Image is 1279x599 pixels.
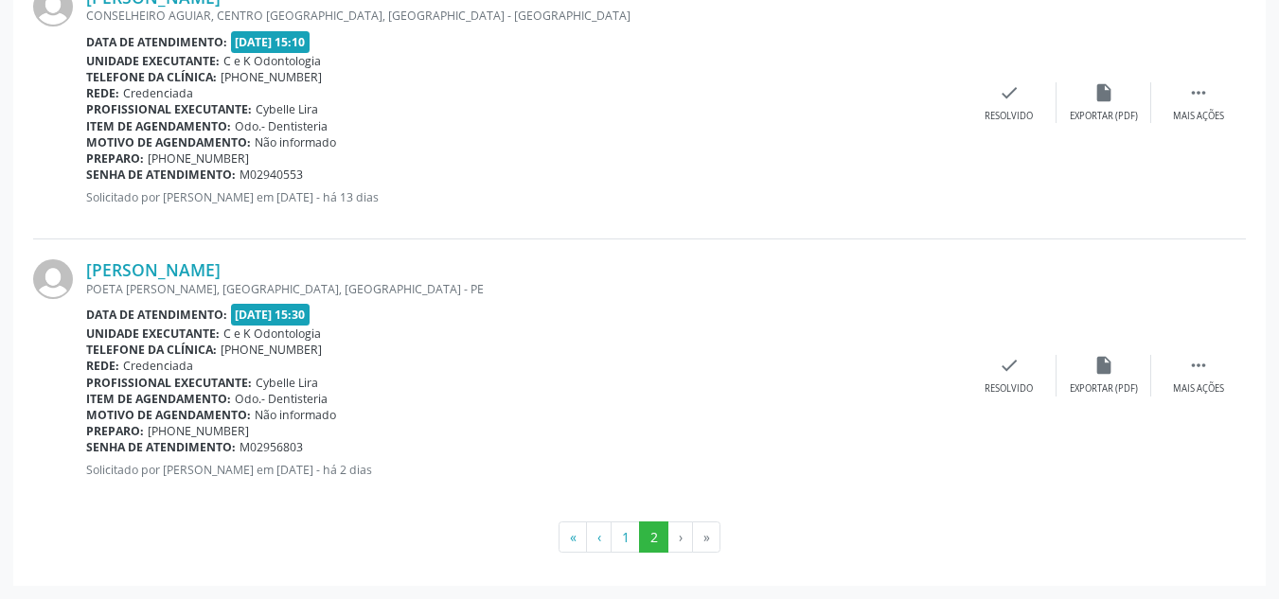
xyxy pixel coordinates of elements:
p: Solicitado por [PERSON_NAME] em [DATE] - há 13 dias [86,189,962,205]
span: Não informado [255,134,336,150]
i: check [999,355,1020,376]
i: check [999,82,1020,103]
img: img [33,259,73,299]
span: [PHONE_NUMBER] [221,69,322,85]
div: Exportar (PDF) [1070,110,1138,123]
b: Rede: [86,358,119,374]
span: [DATE] 15:30 [231,304,311,326]
span: Odo.- Dentisteria [235,391,328,407]
i:  [1188,355,1209,376]
b: Telefone da clínica: [86,69,217,85]
span: Odo.- Dentisteria [235,118,328,134]
span: C e K Odontologia [223,53,321,69]
b: Item de agendamento: [86,391,231,407]
div: Exportar (PDF) [1070,382,1138,396]
b: Profissional executante: [86,375,252,391]
b: Unidade executante: [86,326,220,342]
a: [PERSON_NAME] [86,259,221,280]
b: Item de agendamento: [86,118,231,134]
i:  [1188,82,1209,103]
b: Senha de atendimento: [86,167,236,183]
i: insert_drive_file [1093,82,1114,103]
ul: Pagination [33,521,1246,554]
b: Preparo: [86,423,144,439]
span: [PHONE_NUMBER] [221,342,322,358]
p: Solicitado por [PERSON_NAME] em [DATE] - há 2 dias [86,462,962,478]
span: Cybelle Lira [256,101,318,117]
div: CONSELHEIRO AGUIAR, CENTRO [GEOGRAPHIC_DATA], [GEOGRAPHIC_DATA] - [GEOGRAPHIC_DATA] [86,8,962,24]
span: Não informado [255,407,336,423]
b: Senha de atendimento: [86,439,236,455]
span: M02940553 [240,167,303,183]
span: [PHONE_NUMBER] [148,423,249,439]
b: Rede: [86,85,119,101]
b: Motivo de agendamento: [86,134,251,150]
span: C e K Odontologia [223,326,321,342]
button: Go to page 2 [639,521,668,554]
b: Motivo de agendamento: [86,407,251,423]
b: Telefone da clínica: [86,342,217,358]
b: Preparo: [86,150,144,167]
div: Mais ações [1173,382,1224,396]
i: insert_drive_file [1093,355,1114,376]
span: [DATE] 15:10 [231,31,311,53]
button: Go to previous page [586,521,612,554]
div: Resolvido [985,382,1033,396]
button: Go to page 1 [611,521,640,554]
span: M02956803 [240,439,303,455]
span: [PHONE_NUMBER] [148,150,249,167]
div: Mais ações [1173,110,1224,123]
b: Profissional executante: [86,101,252,117]
b: Unidade executante: [86,53,220,69]
b: Data de atendimento: [86,307,227,323]
span: Credenciada [123,85,193,101]
span: Credenciada [123,358,193,374]
span: Cybelle Lira [256,375,318,391]
button: Go to first page [559,521,587,554]
div: Resolvido [985,110,1033,123]
b: Data de atendimento: [86,34,227,50]
div: POETA [PERSON_NAME], [GEOGRAPHIC_DATA], [GEOGRAPHIC_DATA] - PE [86,281,962,297]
